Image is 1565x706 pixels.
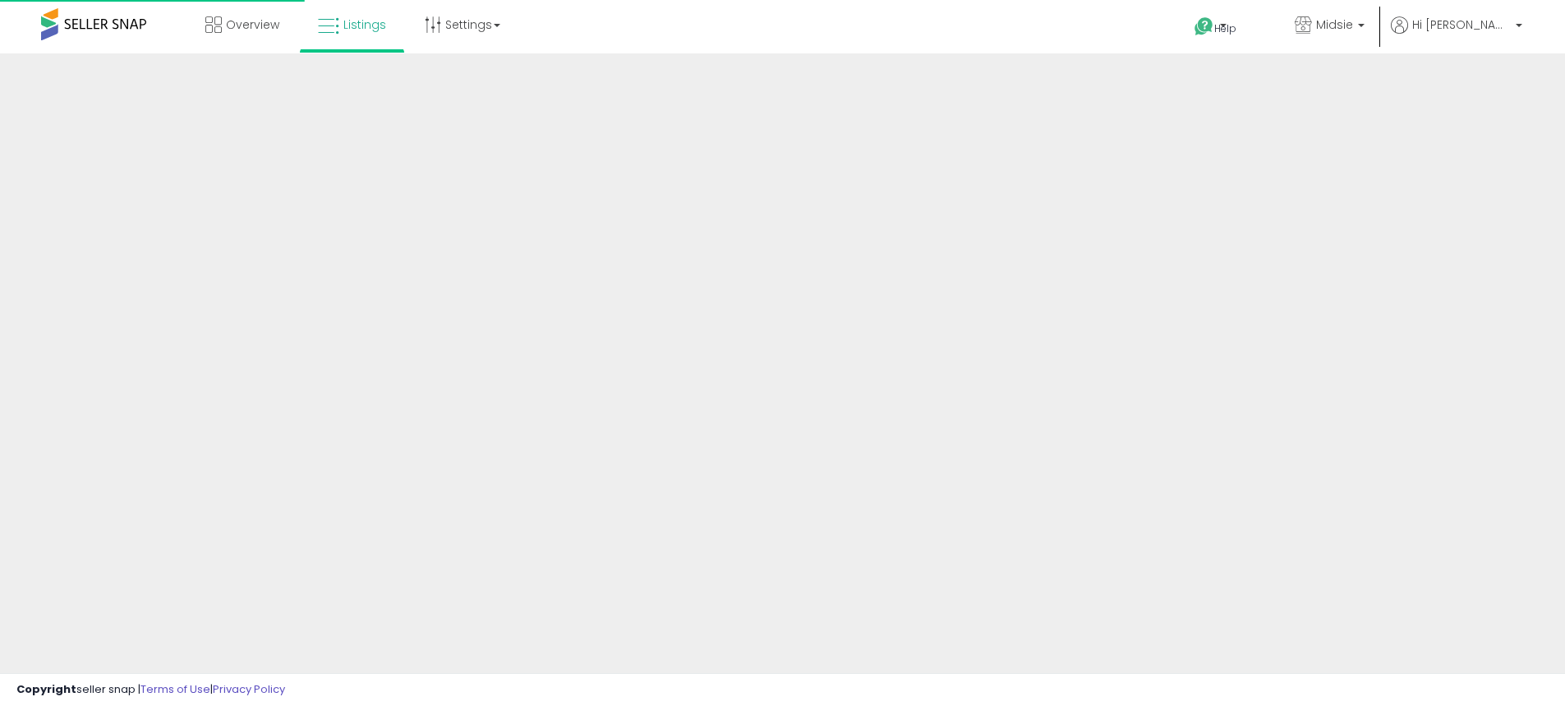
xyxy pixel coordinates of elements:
[1194,16,1214,37] i: Get Help
[1316,16,1353,33] span: Midsie
[213,681,285,697] a: Privacy Policy
[16,682,285,698] div: seller snap | |
[1391,16,1522,53] a: Hi [PERSON_NAME]
[1214,21,1236,35] span: Help
[343,16,386,33] span: Listings
[1181,4,1268,53] a: Help
[1412,16,1511,33] span: Hi [PERSON_NAME]
[226,16,279,33] span: Overview
[16,681,76,697] strong: Copyright
[140,681,210,697] a: Terms of Use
